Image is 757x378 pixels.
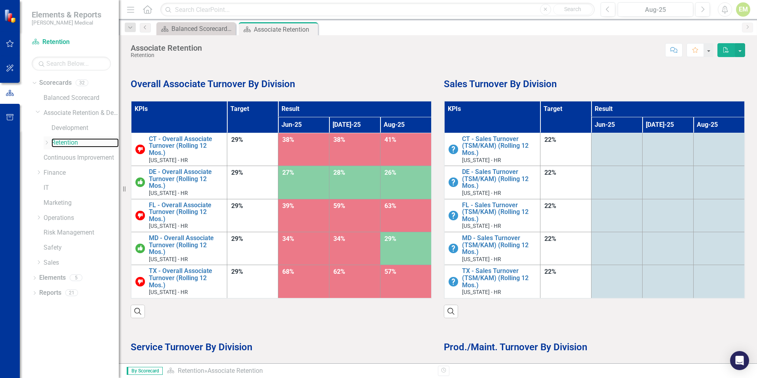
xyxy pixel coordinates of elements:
div: Associate Retention [207,367,263,374]
input: Search ClearPoint... [160,3,595,17]
img: No Information [449,211,458,220]
a: FL - Sales Turnover (TSM/KAM) (Rolling 12 Mos.) [462,202,536,223]
span: 29% [231,136,243,143]
span: 39% [282,202,294,210]
div: Retention [131,52,202,58]
a: Safety [44,243,119,252]
a: Risk Management [44,228,119,237]
td: Double-Click to Edit Right Click for Context Menu [131,133,227,166]
span: Elements & Reports [32,10,101,19]
span: 26% [384,169,396,176]
a: DE - Sales Turnover (TSM/KAM) (Rolling 12 Mos.) [462,168,536,189]
td: Double-Click to Edit Right Click for Context Menu [131,265,227,298]
span: 29% [231,169,243,176]
span: 38% [333,136,345,143]
a: Balanced Scorecard [44,94,119,103]
span: 38% [282,136,294,143]
td: Double-Click to Edit Right Click for Context Menu [444,265,540,298]
a: Scorecards [39,78,72,88]
span: 62% [333,268,345,275]
a: Retention [51,138,119,147]
img: Below Target [135,277,145,286]
strong: Prod./Maint. Turnover By Division [444,342,587,353]
a: Retention [32,38,111,47]
a: Finance [44,168,119,178]
div: 32 [76,80,88,86]
span: 34% [282,235,294,242]
td: Double-Click to Edit Right Click for Context Menu [131,199,227,232]
span: [US_STATE] - HR [149,157,188,163]
span: 57% [384,268,396,275]
td: Double-Click to Edit Right Click for Context Menu [444,199,540,232]
a: Elements [39,273,66,283]
a: Retention [178,367,204,374]
span: 34% [333,235,345,242]
strong: Sales Turnover By Division [444,78,557,90]
span: 22% [544,202,556,210]
a: IT [44,183,119,193]
button: Aug-25 [618,2,693,17]
td: Double-Click to Edit Right Click for Context Menu [444,166,540,199]
span: 29% [231,235,243,242]
span: 22% [544,136,556,143]
td: Double-Click to Edit Right Click for Context Menu [444,133,540,166]
div: Associate Retention [254,25,316,34]
button: Search [553,4,593,15]
span: 27% [282,169,294,176]
div: EM [736,2,750,17]
div: 21 [65,290,78,296]
a: MD - Overall Associate Turnover (Rolling 12 Mos.) [149,235,223,256]
span: [US_STATE] - HR [149,256,188,262]
strong: Overall Associate Turnover By Division [131,78,295,90]
span: [US_STATE] - HR [462,223,501,229]
a: Continuous Improvement [44,153,119,162]
img: On or Above Target [135,178,145,187]
a: Balanced Scorecard Welcome Page [158,24,234,34]
img: No Information [449,277,458,286]
td: Double-Click to Edit Right Click for Context Menu [131,232,227,265]
span: Search [564,6,581,12]
span: 41% [384,136,396,143]
a: Associate Retention & Development [44,109,119,118]
span: 29% [231,268,243,275]
a: DE - Overall Associate Turnover (Rolling 12 Mos.) [149,168,223,189]
a: CT - Overall Associate Turnover (Rolling 12 Mos.) [149,136,223,157]
img: No Information [449,244,458,253]
a: CT - Sales Turnover (TSM/KAM) (Rolling 12 Mos.) [462,136,536,157]
span: [US_STATE] - HR [462,157,501,163]
img: ClearPoint Strategy [4,9,18,23]
a: Sales [44,258,119,267]
span: [US_STATE] - HR [149,190,188,196]
input: Search Below... [32,57,111,71]
span: [US_STATE] - HR [462,289,501,295]
a: FL - Overall Associate Turnover (Rolling 12 Mos.) [149,202,223,223]
span: 59% [333,202,345,210]
div: » [167,367,432,376]
a: Development [51,124,119,133]
a: Operations [44,214,119,223]
span: [US_STATE] - HR [462,256,501,262]
img: No Information [449,178,458,187]
span: By Scorecard [127,367,163,375]
div: Open Intercom Messenger [730,351,749,370]
span: 22% [544,169,556,176]
span: 68% [282,268,294,275]
a: TX - Sales Turnover (TSM/KAM) (Rolling 12 Mos.) [462,267,536,288]
td: Double-Click to Edit Right Click for Context Menu [131,166,227,199]
span: [US_STATE] - HR [149,223,188,229]
a: Reports [39,288,61,298]
span: 29% [231,202,243,210]
span: 63% [384,202,396,210]
td: Double-Click to Edit Right Click for Context Menu [444,232,540,265]
a: Marketing [44,199,119,208]
a: MD - Sales Turnover (TSM/KAM) (Rolling 12 Mos.) [462,235,536,256]
span: [US_STATE] - HR [149,289,188,295]
span: 22% [544,268,556,275]
img: On or Above Target [135,244,145,253]
strong: Service Turnover By Division [131,342,252,353]
div: Associate Retention [131,44,202,52]
img: Below Target [135,211,145,220]
span: 29% [384,235,396,242]
small: [PERSON_NAME] Medical [32,19,101,26]
span: 22% [544,235,556,242]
